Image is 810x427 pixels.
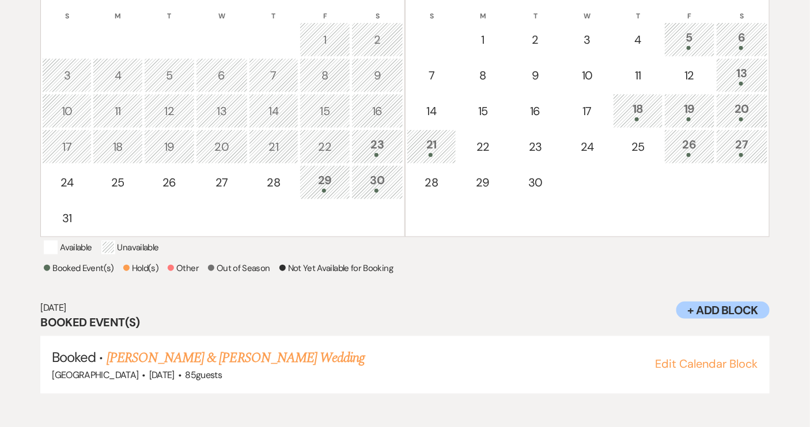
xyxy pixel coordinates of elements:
div: 12 [671,67,709,84]
div: 22 [306,138,344,155]
div: 9 [516,67,555,84]
p: Not Yet Available for Booking [279,261,393,275]
div: 24 [48,174,85,191]
div: 4 [99,67,136,84]
div: 21 [255,138,292,155]
div: 31 [48,209,85,227]
p: Unavailable [101,241,159,254]
div: 27 [202,174,241,191]
a: [PERSON_NAME] & [PERSON_NAME] Wedding [107,348,365,368]
p: Out of Season [208,261,270,275]
div: 25 [99,174,136,191]
div: 28 [255,174,292,191]
div: 13 [202,102,241,120]
div: 18 [99,138,136,155]
span: Booked [52,348,96,366]
p: Hold(s) [123,261,159,275]
div: 5 [150,67,188,84]
div: 11 [99,102,136,120]
div: 16 [358,102,397,120]
div: 4 [619,31,656,48]
div: 26 [150,174,188,191]
span: [DATE] [149,369,175,381]
div: 14 [255,102,292,120]
div: 27 [722,136,762,157]
div: 17 [48,138,85,155]
span: [GEOGRAPHIC_DATA] [52,369,138,381]
div: 8 [464,67,502,84]
p: Booked Event(s) [44,261,113,275]
div: 15 [464,102,502,120]
div: 1 [464,31,502,48]
p: Other [168,261,199,275]
div: 10 [48,102,85,120]
p: Available [44,241,92,254]
div: 29 [306,171,344,193]
div: 8 [306,67,344,84]
div: 3 [48,67,85,84]
div: 30 [516,174,555,191]
div: 9 [358,67,397,84]
div: 7 [255,67,292,84]
div: 15 [306,102,344,120]
div: 21 [413,136,450,157]
div: 2 [358,31,397,48]
div: 29 [464,174,502,191]
div: 22 [464,138,502,155]
div: 18 [619,100,656,121]
div: 24 [569,138,605,155]
div: 7 [413,67,450,84]
h6: [DATE] [40,302,769,314]
button: Edit Calendar Block [656,358,758,369]
div: 26 [671,136,709,157]
div: 20 [722,100,762,121]
div: 3 [569,31,605,48]
div: 30 [358,171,397,193]
div: 19 [150,138,188,155]
div: 23 [358,136,397,157]
div: 5 [671,29,709,50]
div: 16 [516,102,555,120]
div: 14 [413,102,450,120]
div: 10 [569,67,605,84]
button: + Add Block [676,302,770,319]
div: 1 [306,31,344,48]
div: 6 [202,67,241,84]
div: 20 [202,138,241,155]
div: 12 [150,102,188,120]
div: 11 [619,67,656,84]
div: 6 [722,29,762,50]
div: 19 [671,100,709,121]
h3: Booked Event(s) [40,314,769,330]
div: 28 [413,174,450,191]
div: 23 [516,138,555,155]
div: 25 [619,138,656,155]
div: 2 [516,31,555,48]
div: 17 [569,102,605,120]
div: 13 [722,64,762,86]
span: 85 guests [185,369,222,381]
